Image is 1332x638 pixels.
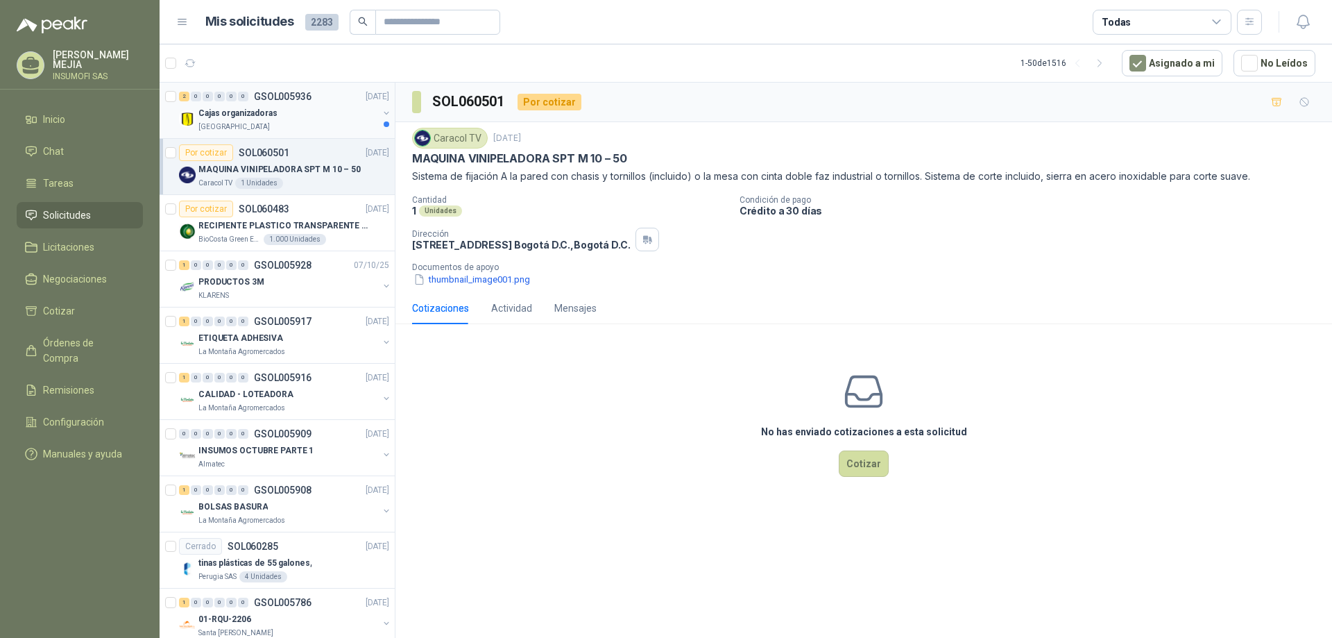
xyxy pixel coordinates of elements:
[17,17,87,33] img: Logo peakr
[191,317,201,326] div: 0
[179,317,189,326] div: 1
[254,373,311,383] p: GSOL005916
[226,317,237,326] div: 0
[1122,50,1222,76] button: Asignado a mi
[43,335,130,366] span: Órdenes de Compra
[226,485,237,495] div: 0
[761,424,967,439] h3: No has enviado cotizaciones a esta solicitud
[412,128,488,149] div: Caracol TV
[198,557,311,570] p: tinas plásticas de 55 galones,
[366,540,389,553] p: [DATE]
[238,373,248,383] div: 0
[264,234,326,245] div: 1.000 Unidades
[412,195,728,205] p: Cantidad
[238,260,248,270] div: 0
[366,146,389,160] p: [DATE]
[198,613,251,626] p: 01-RQU-2206
[198,276,264,289] p: PRODUCTOS 3M
[53,72,143,81] p: INSUMOFI SAS
[17,409,143,435] a: Configuración
[238,92,248,101] div: 0
[179,167,196,183] img: Company Logo
[1102,15,1131,30] div: Todas
[198,515,285,526] p: La Montaña Agromercados
[238,598,248,607] div: 0
[191,485,201,495] div: 0
[17,377,143,403] a: Remisiones
[191,598,201,607] div: 0
[214,92,225,101] div: 0
[179,485,189,495] div: 1
[354,259,389,272] p: 07/10/25
[412,262,1326,272] p: Documentos de apoyo
[254,260,311,270] p: GSOL005928
[238,429,248,439] div: 0
[179,616,196,633] img: Company Logo
[179,426,392,470] a: 0 0 0 0 0 0 GSOL005909[DATE] Company LogoINSUMOS OCTUBRE PARTE 1Almatec
[179,88,392,133] a: 2 0 0 0 0 0 GSOL005936[DATE] Company LogoCajas organizadoras[GEOGRAPHIC_DATA]
[254,317,311,326] p: GSOL005917
[17,330,143,371] a: Órdenes de Compra
[179,335,196,352] img: Company Logo
[17,441,143,467] a: Manuales y ayuda
[198,163,361,176] p: MAQUINA VINIPELADORA SPT M 10 – 50
[366,90,389,103] p: [DATE]
[1021,52,1111,74] div: 1 - 50 de 1516
[226,429,237,439] div: 0
[238,317,248,326] div: 0
[43,208,91,223] span: Solicitudes
[203,373,213,383] div: 0
[198,346,285,358] p: La Montaña Agromercados
[179,144,233,161] div: Por cotizar
[179,110,196,127] img: Company Logo
[203,92,213,101] div: 0
[740,205,1326,217] p: Crédito a 30 días
[226,92,237,101] div: 0
[238,485,248,495] div: 0
[43,176,74,191] span: Tareas
[198,121,270,133] p: [GEOGRAPHIC_DATA]
[191,92,201,101] div: 0
[412,151,627,166] p: MAQUINA VINIPELADORA SPT M 10 – 50
[43,112,65,127] span: Inicio
[179,560,196,577] img: Company Logo
[198,444,314,457] p: INSUMOS OCTUBRE PARTE 1
[366,428,389,441] p: [DATE]
[740,195,1326,205] p: Condición de pago
[203,598,213,607] div: 0
[179,598,189,607] div: 1
[198,107,277,120] p: Cajas organizadoras
[17,138,143,165] a: Chat
[179,429,189,439] div: 0
[179,373,189,383] div: 1
[305,14,339,31] span: 2283
[203,317,213,326] div: 0
[412,229,630,239] p: Dirección
[358,17,368,26] span: search
[839,451,889,477] button: Cotizar
[203,485,213,495] div: 0
[1233,50,1315,76] button: No Leídos
[179,538,222,555] div: Cerrado
[179,504,196,521] img: Company Logo
[17,170,143,196] a: Tareas
[203,429,213,439] div: 0
[366,315,389,328] p: [DATE]
[179,92,189,101] div: 2
[198,403,285,414] p: La Montaña Agromercados
[198,290,229,301] p: KLARENS
[17,202,143,228] a: Solicitudes
[412,272,531,287] button: thumbnail_image001.png
[205,12,294,32] h1: Mis solicitudes
[419,205,462,217] div: Unidades
[239,204,289,214] p: SOL060483
[198,459,225,470] p: Almatec
[198,571,237,582] p: Perugia SAS
[254,429,311,439] p: GSOL005909
[17,266,143,292] a: Negociaciones
[198,388,293,401] p: CALIDAD - LOTEADORA
[43,414,104,430] span: Configuración
[198,332,283,345] p: ETIQUETA ADHESIVA
[412,169,1315,184] p: Sistema de fijación A la pared con chasis y tornillos (incluido) o la mesa con cinta doble faz in...
[239,571,287,582] div: 4 Unidades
